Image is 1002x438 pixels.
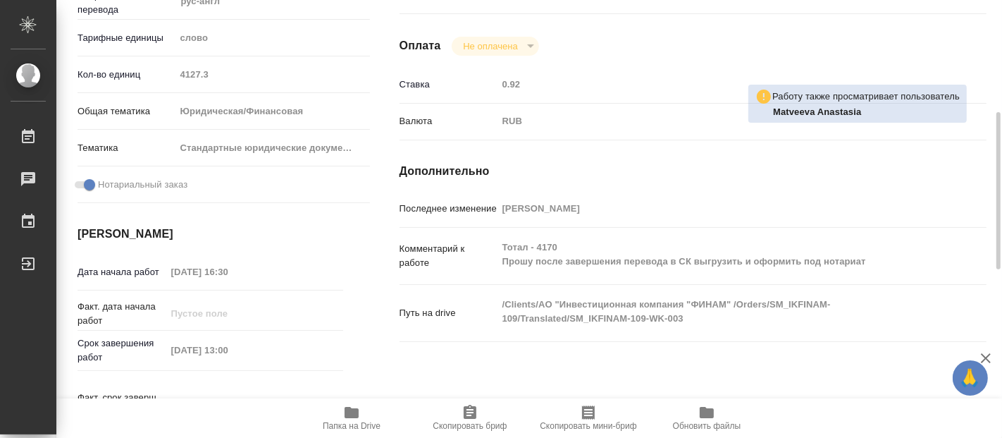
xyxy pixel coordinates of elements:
[958,363,982,393] span: 🙏
[400,306,497,320] p: Путь на drive
[78,226,343,243] h4: [PERSON_NAME]
[772,90,960,104] p: Работу также просматривает пользователь
[452,37,538,56] div: Не оплачена
[78,336,166,365] p: Срок завершения работ
[497,109,938,133] div: RUB
[166,394,290,415] input: Пустое поле
[175,64,370,85] input: Пустое поле
[497,74,938,95] input: Пустое поле
[497,293,938,331] textarea: /Clients/АО "Инвестиционная компания "ФИНАМ" /Orders/SM_IKFINAM-109/Translated/SM_IKFINAM-109-WK-003
[78,141,175,155] p: Тематика
[78,31,175,45] p: Тарифные единицы
[540,421,636,431] span: Скопировать мини-бриф
[323,421,381,431] span: Папка на Drive
[497,236,938,274] textarea: Тотал - 4170 Прошу после завершения перевода в СК выгрузить и оформить под нотариат
[292,399,411,438] button: Папка на Drive
[400,114,497,128] p: Валюта
[166,262,290,282] input: Пустое поле
[78,104,175,118] p: Общая тематика
[953,360,988,396] button: 🙏
[497,198,938,219] input: Пустое поле
[648,399,766,438] button: Обновить файлы
[459,40,521,52] button: Не оплачена
[78,300,166,328] p: Факт. дата начала работ
[175,136,370,160] div: Стандартные юридические документы, договоры, уставы
[529,399,648,438] button: Скопировать мини-бриф
[78,68,175,82] p: Кол-во единиц
[175,26,370,50] div: слово
[78,391,166,419] p: Факт. срок заверш. работ
[175,99,370,123] div: Юридическая/Финансовая
[98,178,187,192] span: Нотариальный заказ
[166,340,290,360] input: Пустое поле
[400,37,441,54] h4: Оплата
[433,421,507,431] span: Скопировать бриф
[400,78,497,92] p: Ставка
[400,242,497,270] p: Комментарий к работе
[78,265,166,279] p: Дата начала работ
[411,399,529,438] button: Скопировать бриф
[400,163,986,180] h4: Дополнительно
[673,421,741,431] span: Обновить файлы
[400,202,497,216] p: Последнее изменение
[166,303,290,324] input: Пустое поле
[773,105,960,119] p: Matveeva Anastasia
[773,107,861,117] b: Matveeva Anastasia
